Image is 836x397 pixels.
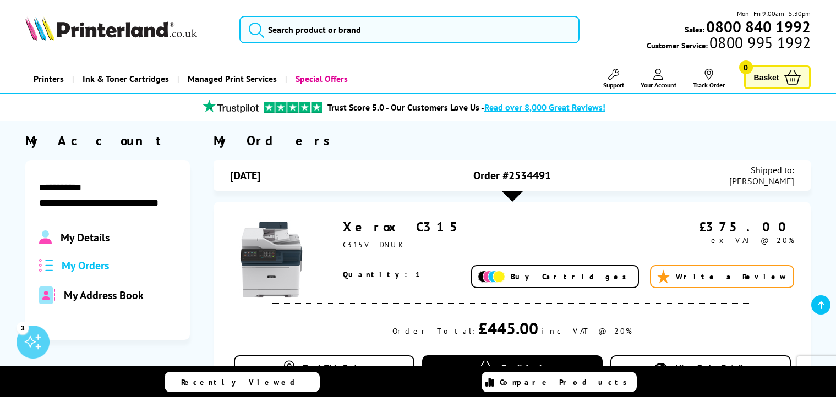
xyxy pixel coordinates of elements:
[343,218,467,235] a: Xerox C315
[650,265,794,288] a: Write a Review
[659,235,794,245] div: ex VAT @ 20%
[64,288,144,302] span: My Address Book
[234,355,414,380] a: Track This Order
[422,355,603,380] a: Buy it Again
[25,65,72,93] a: Printers
[17,322,29,334] div: 3
[676,362,747,373] span: View Order Details
[343,269,422,279] span: Quantity: 1
[737,8,811,19] span: Mon - Fri 9:00am - 5:30pm
[511,272,632,282] span: Buy Cartridges
[39,230,52,245] img: Profile.svg
[471,265,639,288] a: Buy Cartridges
[177,65,285,93] a: Managed Print Services
[62,258,109,273] span: My Orders
[230,168,260,183] span: [DATE]
[473,168,551,183] span: Order #2534491
[729,164,794,175] span: Shipped to:
[739,60,753,74] span: 0
[484,102,605,113] span: Read over 8,000 Great Reviews!
[641,81,676,89] span: Your Account
[603,69,624,89] a: Support
[198,100,264,113] img: trustpilot rating
[165,372,320,392] a: Recently Viewed
[303,362,364,373] span: Track This Order
[647,37,811,51] span: Customer Service:
[230,218,313,301] img: Xerox C315
[61,230,110,245] span: My Details
[72,65,177,93] a: Ink & Toner Cartridges
[501,362,547,373] span: Buy it Again
[478,271,505,283] img: Add Cartridges
[214,132,811,149] div: My Orders
[541,326,632,336] div: inc VAT @ 20%
[343,240,659,250] div: C315V_DNIUK
[25,132,190,149] div: My Account
[83,65,169,93] span: Ink & Toner Cartridges
[704,21,811,32] a: 0800 840 1992
[744,65,811,89] a: Basket 0
[641,69,676,89] a: Your Account
[181,377,306,387] span: Recently Viewed
[706,16,811,37] b: 0800 840 1992
[693,69,725,89] a: Track Order
[659,218,794,235] div: £375.00
[285,65,356,93] a: Special Offers
[482,372,637,392] a: Compare Products
[25,16,197,41] img: Printerland Logo
[676,272,788,282] span: Write a Review
[729,175,794,186] span: [PERSON_NAME]
[500,377,633,387] span: Compare Products
[39,259,53,272] img: all-order.svg
[327,102,605,113] a: Trust Score 5.0 - Our Customers Love Us -Read over 8,000 Great Reviews!
[708,37,811,48] span: 0800 995 1992
[25,16,226,43] a: Printerland Logo
[754,70,779,85] span: Basket
[239,16,580,43] input: Search product or brand
[264,102,322,113] img: trustpilot rating
[610,355,791,380] a: View Order Details
[392,326,476,336] div: Order Total:
[39,286,56,304] img: address-book-duotone-solid.svg
[603,81,624,89] span: Support
[478,317,538,339] div: £445.00
[685,24,704,35] span: Sales:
